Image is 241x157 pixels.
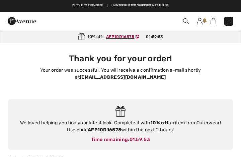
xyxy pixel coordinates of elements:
p: Your order was successful. You will receive a confirmation e-mail shortly at [12,67,229,81]
img: Gift.svg [78,33,85,40]
div: We loved helping you find your latest look. Complete it with an item from ! Use code within the n... [15,119,226,133]
a: Outerwear [196,120,220,126]
strong: 10% off [150,120,168,126]
strong: [EMAIL_ADDRESS][DOMAIN_NAME] [80,74,166,80]
ins: AFP10D16578 [106,34,134,39]
strong: AFP10D16578 [88,127,121,133]
a: 1ère Avenue [8,18,36,24]
img: Menu [225,18,232,24]
img: Search [183,18,189,24]
img: Shopping Bag [211,18,216,24]
span: 01:59:53 [130,137,150,142]
img: My Info [197,18,203,25]
span: 01:59:53 [146,34,163,40]
img: 1ère Avenue [8,14,36,28]
h3: Thank you for your order! [12,54,229,64]
div: Time remaining: [15,136,226,143]
img: Gift.svg [115,106,126,117]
